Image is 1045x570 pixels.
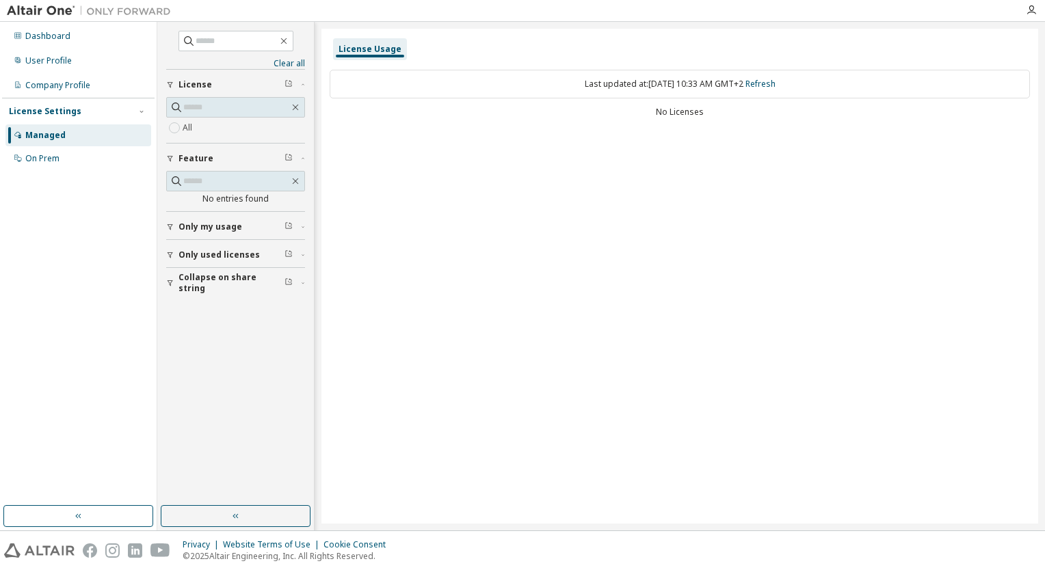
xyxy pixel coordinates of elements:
[25,130,66,141] div: Managed
[166,193,305,204] div: No entries found
[166,240,305,270] button: Only used licenses
[4,543,75,558] img: altair_logo.svg
[285,79,293,90] span: Clear filter
[128,543,142,558] img: linkedin.svg
[285,221,293,232] span: Clear filter
[166,268,305,298] button: Collapse on share string
[25,31,70,42] div: Dashboard
[178,79,212,90] span: License
[178,153,213,164] span: Feature
[178,221,242,232] span: Only my usage
[330,70,1030,98] div: Last updated at: [DATE] 10:33 AM GMT+2
[183,539,223,550] div: Privacy
[166,58,305,69] a: Clear all
[183,120,195,136] label: All
[25,80,90,91] div: Company Profile
[745,78,776,90] a: Refresh
[166,144,305,174] button: Feature
[178,249,260,260] span: Only used licenses
[330,107,1030,118] div: No Licenses
[183,550,394,562] p: © 2025 Altair Engineering, Inc. All Rights Reserved.
[166,212,305,242] button: Only my usage
[150,543,170,558] img: youtube.svg
[285,249,293,260] span: Clear filter
[223,539,323,550] div: Website Terms of Use
[285,153,293,164] span: Clear filter
[7,4,178,18] img: Altair One
[339,44,401,55] div: License Usage
[9,106,81,117] div: License Settings
[105,543,120,558] img: instagram.svg
[285,277,293,288] span: Clear filter
[323,539,394,550] div: Cookie Consent
[25,55,72,66] div: User Profile
[25,153,59,164] div: On Prem
[178,272,285,294] span: Collapse on share string
[166,70,305,100] button: License
[83,543,97,558] img: facebook.svg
